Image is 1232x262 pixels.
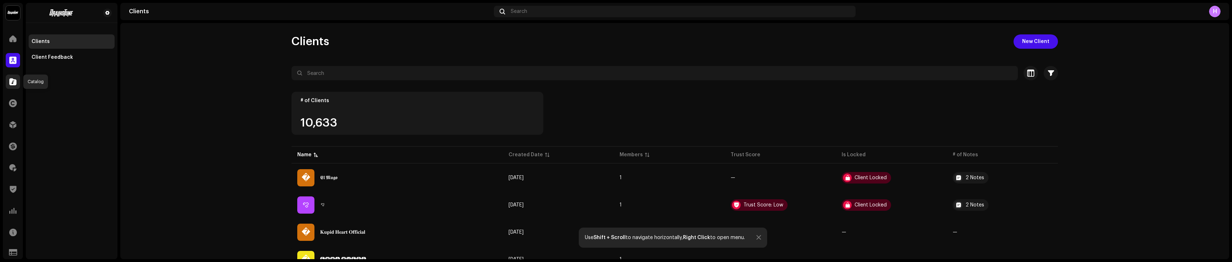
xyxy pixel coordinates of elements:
div: 🅔🅜🅜🅐 🅜🅨🅔🅡🅢 [320,257,366,262]
div: Created Date [509,151,543,158]
div: Trust Score: Low [743,203,783,208]
div: Client Locked [855,175,887,180]
span: Search [511,9,527,14]
re-o-card-value: # of Clients [292,92,543,135]
span: Oct 29, 2024 [509,175,524,180]
span: 1 [620,257,622,262]
span: 1 [620,203,622,208]
img: 10370c6a-d0e2-4592-b8a2-38f444b0ca44 [6,6,20,20]
div: Use to navigate horizontally, to open menu. [585,235,745,240]
div: � [297,224,314,241]
div: 𝐊𝐮𝐩𝐢𝐝 𝐇𝐞𝐚𝐫𝐭 𝐎𝐟𝐟𝐢𝐜𝐢𝐚𝐥 [320,230,365,235]
div: Members [620,151,643,158]
div: H [1209,6,1221,17]
re-m-nav-item: Clients [29,34,115,49]
div: ꨄ [320,203,325,208]
span: 1 [620,175,622,180]
re-a-table-badge: — [731,257,830,262]
span: Feb 23, 2025 [509,257,524,262]
div: 2 Notes [966,175,984,180]
div: 𝕰𝖑 𝕸𝖆𝖌𝖔 [320,175,337,180]
strong: Shift + Scroll [593,235,626,240]
re-m-nav-item: Client Feedback [29,50,115,65]
div: ꨄ [297,196,314,214]
re-a-table-badge: — [731,230,830,235]
span: Clients [292,34,329,49]
div: � [297,169,314,186]
div: Client Feedback [32,54,73,60]
div: Name [297,151,312,158]
re-a-table-badge: — [953,257,1052,262]
strong: Right Click [683,235,710,240]
button: New Client [1014,34,1058,49]
div: Clients [32,39,50,44]
span: Jan 25, 2025 [509,230,524,235]
re-a-table-badge: — [842,230,941,235]
re-a-table-badge: — [953,230,1052,235]
span: Nov 24, 2024 [509,203,524,208]
img: 4be5d718-524a-47ed-a2e2-bfbeb4612910 [32,9,92,17]
div: 2 Notes [966,203,984,208]
re-a-table-badge: — [731,175,830,180]
div: # of Clients [300,98,534,104]
input: Search [292,66,1018,80]
span: New Client [1022,34,1049,49]
re-a-table-badge: — [842,257,941,262]
div: Client Locked [855,203,887,208]
div: Clients [129,9,491,14]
